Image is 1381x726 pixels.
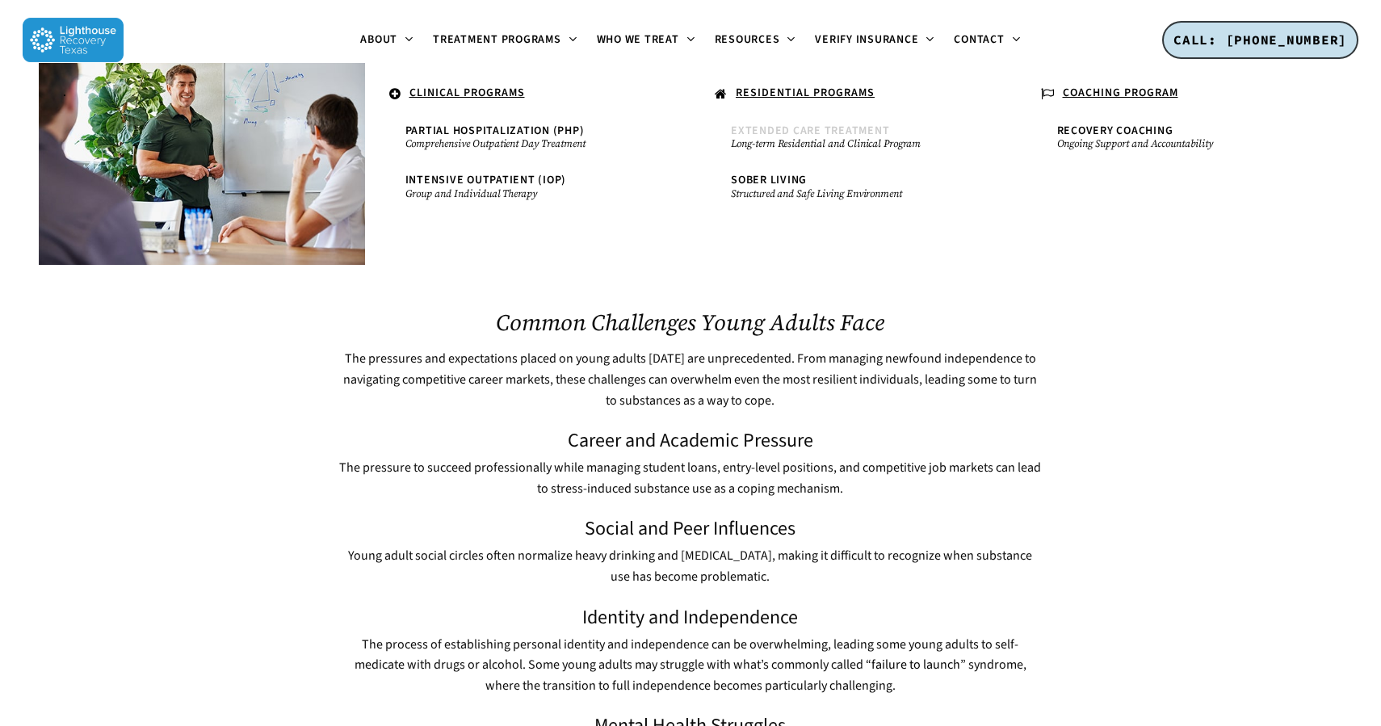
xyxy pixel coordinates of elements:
[707,79,1001,110] a: RESIDENTIAL PROGRAMS
[1173,31,1347,48] span: CALL: [PHONE_NUMBER]
[1049,117,1311,158] a: Recovery CoachingOngoing Support and Accountability
[423,34,587,47] a: Treatment Programs
[1057,137,1303,150] small: Ongoing Support and Accountability
[715,31,780,48] span: Resources
[55,79,349,107] a: .
[405,123,585,139] span: Partial Hospitalization (PHP)
[63,85,67,101] span: .
[805,34,944,47] a: Verify Insurance
[485,656,1026,695] span: ” syndrome, where the transition to full independence becomes particularly challenging.
[339,309,1043,335] h2: Common Challenges Young Adults Face
[397,117,659,158] a: Partial Hospitalization (PHP)Comprehensive Outpatient Day Treatment
[23,18,124,62] img: Lighthouse Recovery Texas
[1033,79,1327,110] a: COACHING PROGRAM
[1063,85,1178,101] u: COACHING PROGRAM
[944,34,1030,47] a: Contact
[731,172,807,188] span: Sober Living
[348,547,1032,585] span: Young adult social circles often normalize heavy drinking and [MEDICAL_DATA], making it difficult...
[405,137,651,150] small: Comprehensive Outpatient Day Treatment
[871,656,960,674] a: failure to launch
[597,31,679,48] span: Who We Treat
[723,166,984,208] a: Sober LivingStructured and Safe Living Environment
[954,31,1004,48] span: Contact
[585,514,795,543] span: Social and Peer Influences
[705,34,806,47] a: Resources
[405,187,651,200] small: Group and Individual Therapy
[1162,21,1358,60] a: CALL: [PHONE_NUMBER]
[339,459,1041,497] span: The pressure to succeed professionally while managing student loans, entry-level positions, and c...
[815,31,918,48] span: Verify Insurance
[405,172,567,188] span: Intensive Outpatient (IOP)
[350,34,423,47] a: About
[731,137,976,150] small: Long-term Residential and Clinical Program
[409,85,525,101] u: CLINICAL PROGRAMS
[381,79,675,110] a: CLINICAL PROGRAMS
[731,187,976,200] small: Structured and Safe Living Environment
[587,34,705,47] a: Who We Treat
[360,31,397,48] span: About
[723,117,984,158] a: Extended Care TreatmentLong-term Residential and Clinical Program
[343,350,1037,409] span: The pressures and expectations placed on young adults [DATE] are unprecedented. From managing new...
[568,426,813,455] span: Career and Academic Pressure
[736,85,875,101] u: RESIDENTIAL PROGRAMS
[731,123,889,139] span: Extended Care Treatment
[433,31,561,48] span: Treatment Programs
[397,166,659,208] a: Intensive Outpatient (IOP)Group and Individual Therapy
[1057,123,1173,139] span: Recovery Coaching
[582,603,798,632] span: Identity and Independence
[355,636,1019,674] span: The process of establishing personal identity and independence can be overwhelming, leading some ...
